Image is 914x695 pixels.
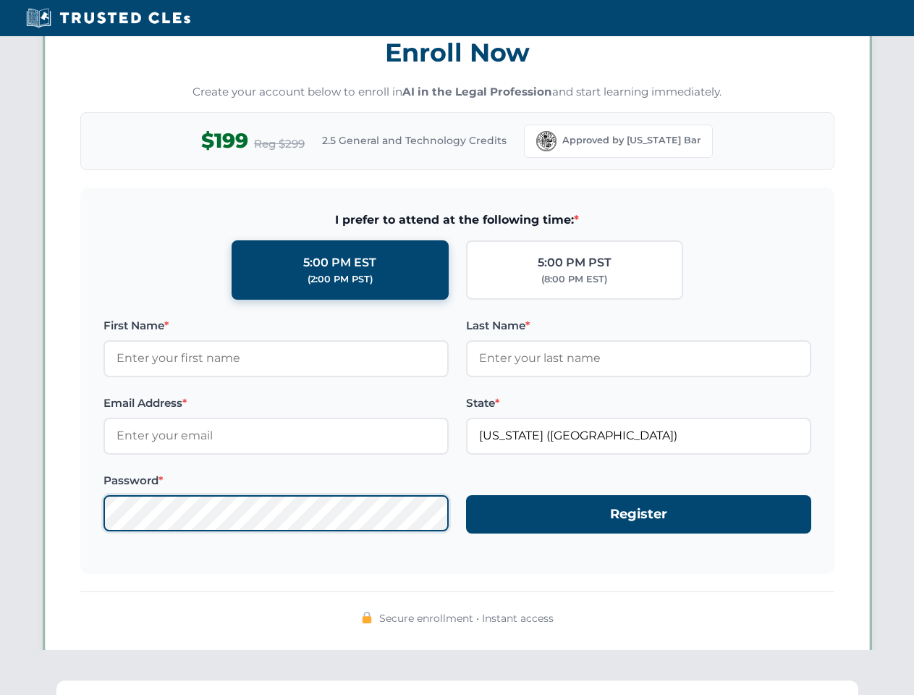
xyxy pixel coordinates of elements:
[103,211,811,229] span: I prefer to attend at the following time:
[308,272,373,287] div: (2:00 PM PST)
[103,340,449,376] input: Enter your first name
[201,125,248,157] span: $199
[379,610,554,626] span: Secure enrollment • Instant access
[562,133,701,148] span: Approved by [US_STATE] Bar
[103,317,449,334] label: First Name
[103,418,449,454] input: Enter your email
[402,85,552,98] strong: AI in the Legal Profession
[536,131,557,151] img: Florida Bar
[541,272,607,287] div: (8:00 PM EST)
[466,340,811,376] input: Enter your last name
[466,418,811,454] input: Florida (FL)
[466,317,811,334] label: Last Name
[466,395,811,412] label: State
[80,30,834,75] h3: Enroll Now
[254,135,305,153] span: Reg $299
[538,253,612,272] div: 5:00 PM PST
[103,395,449,412] label: Email Address
[322,132,507,148] span: 2.5 General and Technology Credits
[303,253,376,272] div: 5:00 PM EST
[22,7,195,29] img: Trusted CLEs
[466,495,811,534] button: Register
[361,612,373,623] img: 🔒
[103,472,449,489] label: Password
[80,84,834,101] p: Create your account below to enroll in and start learning immediately.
